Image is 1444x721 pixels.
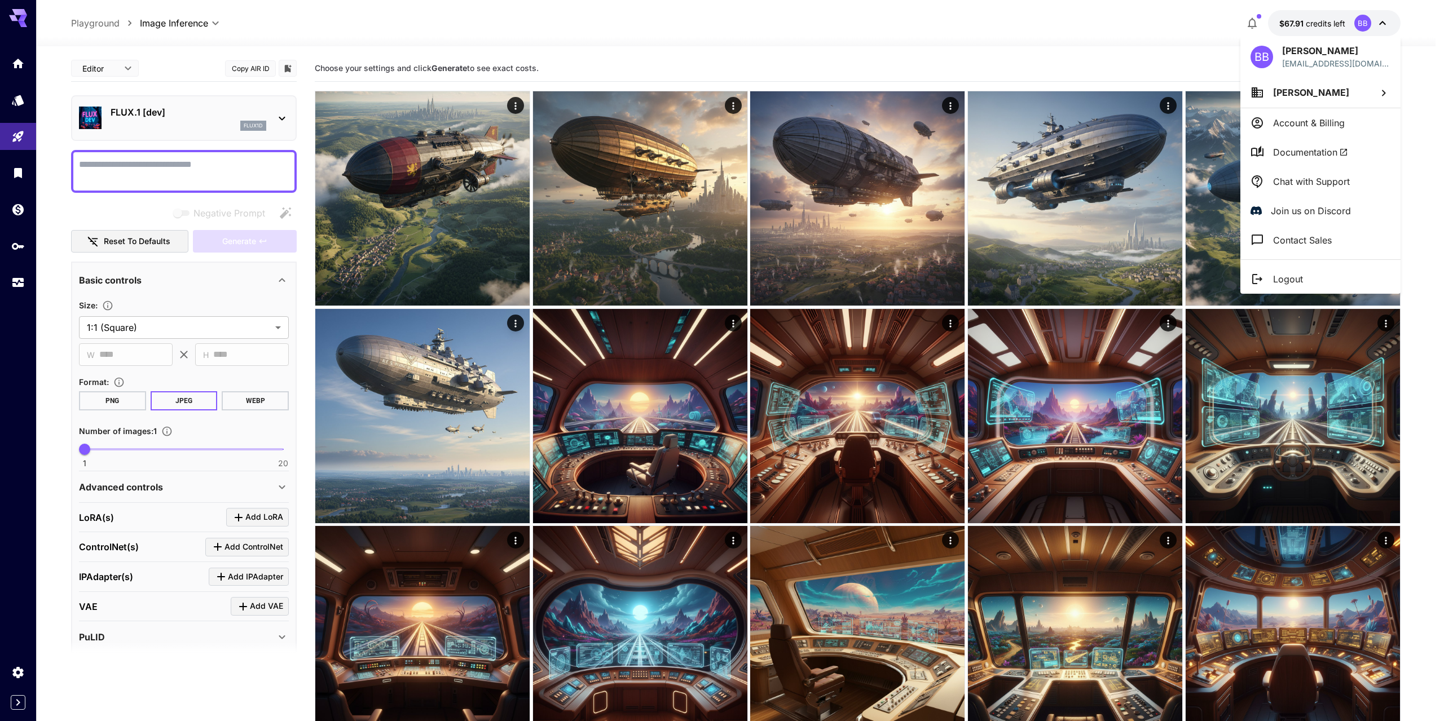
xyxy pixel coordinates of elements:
[1273,116,1345,130] p: Account & Billing
[1240,77,1401,108] button: [PERSON_NAME]
[1251,46,1273,68] div: BB
[1273,145,1348,159] span: Documentation
[1282,57,1390,69] p: [EMAIL_ADDRESS][DOMAIN_NAME]
[1282,57,1390,69] div: neceros@gmail.com
[1273,272,1303,286] p: Logout
[1282,44,1390,57] p: [PERSON_NAME]
[1273,233,1332,247] p: Contact Sales
[1273,87,1349,98] span: [PERSON_NAME]
[1271,204,1351,218] p: Join us on Discord
[1273,175,1350,188] p: Chat with Support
